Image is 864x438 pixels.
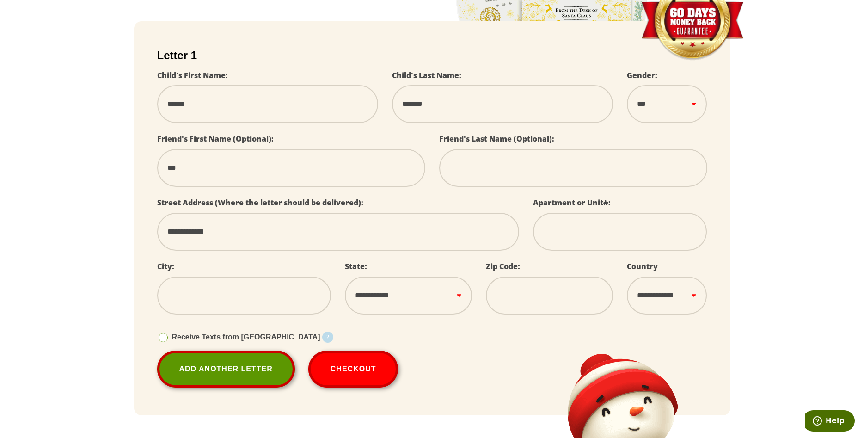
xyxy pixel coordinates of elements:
[308,351,398,388] button: Checkout
[157,134,274,144] label: Friend's First Name (Optional):
[172,333,320,341] span: Receive Texts from [GEOGRAPHIC_DATA]
[157,49,707,62] h2: Letter 1
[486,261,520,271] label: Zip Code:
[157,261,174,271] label: City:
[157,70,228,80] label: Child's First Name:
[157,351,295,388] a: Add Another Letter
[345,261,367,271] label: State:
[157,197,363,208] label: Street Address (Where the letter should be delivered):
[627,70,657,80] label: Gender:
[439,134,554,144] label: Friend's Last Name (Optional):
[392,70,461,80] label: Child's Last Name:
[533,197,611,208] label: Apartment or Unit#:
[627,261,658,271] label: Country
[805,410,855,433] iframe: Opens a widget where you can find more information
